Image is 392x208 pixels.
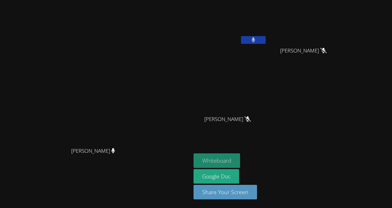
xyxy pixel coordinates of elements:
[280,46,327,55] span: [PERSON_NAME]
[194,153,240,168] button: Whiteboard
[194,185,257,199] button: Share Your Screen
[204,115,251,124] span: [PERSON_NAME]
[71,147,115,156] span: [PERSON_NAME]
[194,169,239,184] a: Google Doc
